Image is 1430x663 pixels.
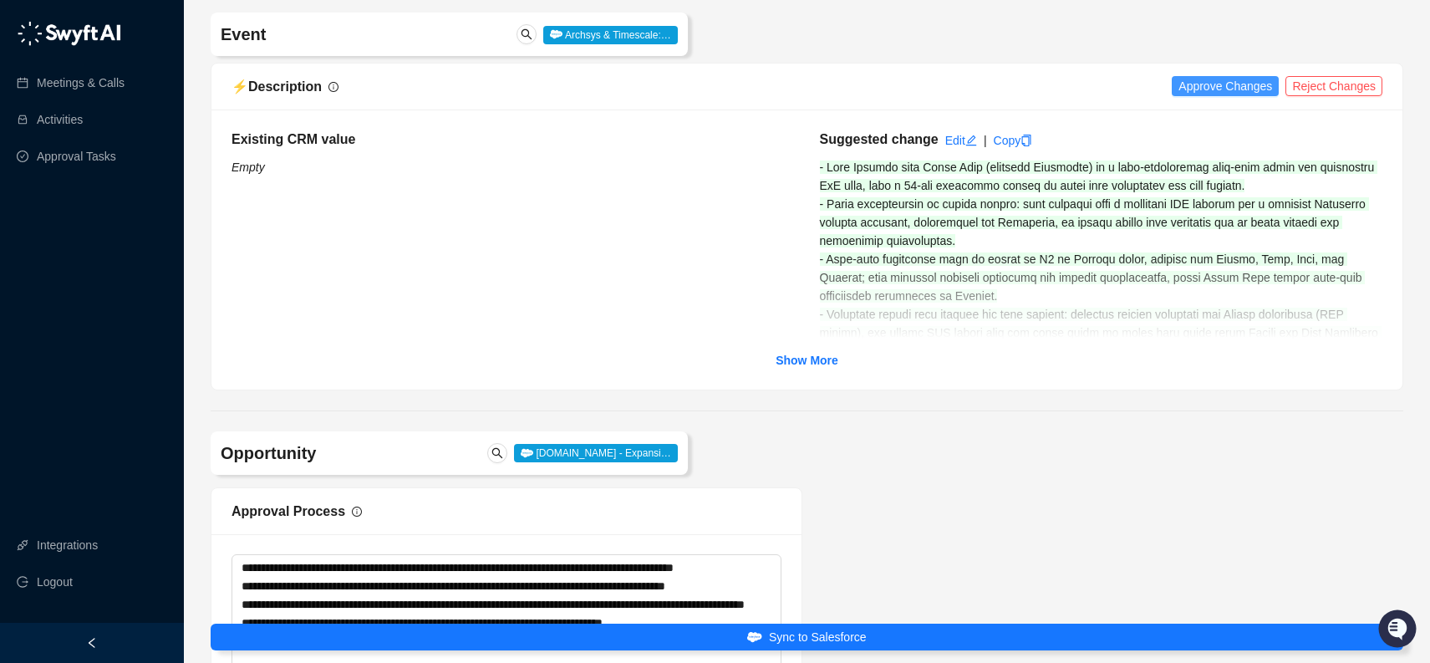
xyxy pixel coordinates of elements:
span: ⚡️ Description [232,79,322,94]
h4: Event [221,23,482,46]
h2: How can we help? [17,94,304,120]
div: Start new chat [57,151,274,168]
span: Logout [37,565,73,599]
h4: Opportunity [221,441,482,465]
span: Pylon [166,275,202,288]
div: 📚 [17,236,30,249]
a: Powered byPylon [118,274,202,288]
a: [DOMAIN_NAME] - Expansi… [514,446,678,459]
span: Sync to Salesforce [769,628,867,646]
a: Activities [37,103,83,136]
img: logo-05li4sbe.png [17,21,121,46]
div: 📶 [75,236,89,249]
span: Status [92,234,129,251]
div: Approval Process [232,501,345,522]
a: Meetings & Calls [37,66,125,99]
span: info-circle [352,507,362,517]
h5: Existing CRM value [232,130,795,150]
p: Welcome 👋 [17,67,304,94]
span: logout [17,576,28,588]
span: search [491,447,503,459]
i: Empty [232,161,265,174]
span: Docs [33,234,62,251]
img: Swyft AI [17,17,50,50]
img: 5124521997842_fc6d7dfcefe973c2e489_88.png [17,151,47,181]
button: Sync to Salesforce [211,624,1403,650]
a: 📚Docs [10,227,69,258]
span: [DOMAIN_NAME] - Expansi… [514,444,678,462]
button: Approve Changes [1172,76,1279,96]
span: edit [965,135,977,146]
a: 📶Status [69,227,135,258]
a: Archsys & Timescale:… [543,28,677,41]
a: Approval Tasks [37,140,116,173]
button: Start new chat [284,156,304,176]
iframe: Open customer support [1377,608,1422,653]
button: Reject Changes [1285,76,1382,96]
div: We're available if you need us! [57,168,211,181]
a: Integrations [37,528,98,562]
div: | [984,131,987,150]
span: search [521,28,532,40]
span: left [86,637,98,649]
span: Approve Changes [1178,77,1272,95]
span: Reject Changes [1292,77,1376,95]
h5: Suggested change [820,130,939,150]
a: Edit [945,134,977,147]
a: Copy [994,134,1033,147]
span: Archsys & Timescale:… [543,26,677,44]
span: info-circle [328,82,338,92]
span: copy [1020,135,1032,146]
strong: Show More [776,354,838,367]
